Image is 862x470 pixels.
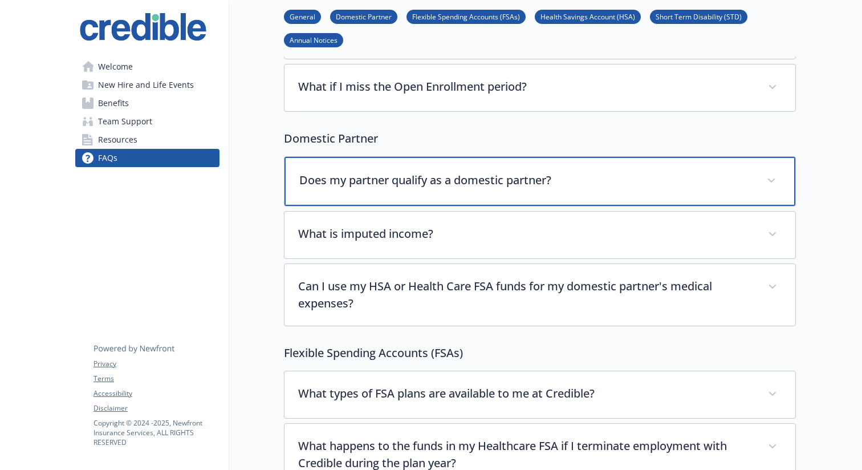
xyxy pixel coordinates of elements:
[298,278,754,312] p: Can I use my HSA or Health Care FSA funds for my domestic partner's medical expenses?
[93,388,219,399] a: Accessibility
[98,112,152,131] span: Team Support
[93,359,219,369] a: Privacy
[75,94,219,112] a: Benefits
[98,131,137,149] span: Resources
[98,76,194,94] span: New Hire and Life Events
[284,264,795,326] div: Can I use my HSA or Health Care FSA funds for my domestic partner's medical expenses?
[330,11,397,22] a: Domestic Partner
[284,130,796,147] p: Domestic Partner
[93,374,219,384] a: Terms
[284,157,795,206] div: Does my partner qualify as a domestic partner?
[284,212,795,258] div: What is imputed income?
[75,131,219,149] a: Resources
[284,64,795,111] div: What if I miss the Open Enrollment period?
[75,112,219,131] a: Team Support
[650,11,747,22] a: Short Term Disability (STD)
[75,76,219,94] a: New Hire and Life Events
[298,78,754,95] p: What if I miss the Open Enrollment period?
[298,385,754,402] p: What types of FSA plans are available to me at Credible?
[284,34,343,45] a: Annual Notices
[93,418,219,447] p: Copyright © 2024 - 2025 , Newfront Insurance Services, ALL RIGHTS RESERVED
[298,225,754,242] p: What is imputed income?
[75,149,219,167] a: FAQs
[535,11,641,22] a: Health Savings Account (HSA)
[406,11,526,22] a: Flexible Spending Accounts (FSAs)
[284,371,795,418] div: What types of FSA plans are available to me at Credible?
[284,11,321,22] a: General
[98,94,129,112] span: Benefits
[93,403,219,414] a: Disclaimer
[284,345,796,362] p: Flexible Spending Accounts (FSAs)
[98,149,117,167] span: FAQs
[75,58,219,76] a: Welcome
[299,172,753,189] p: Does my partner qualify as a domestic partner?
[98,58,133,76] span: Welcome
